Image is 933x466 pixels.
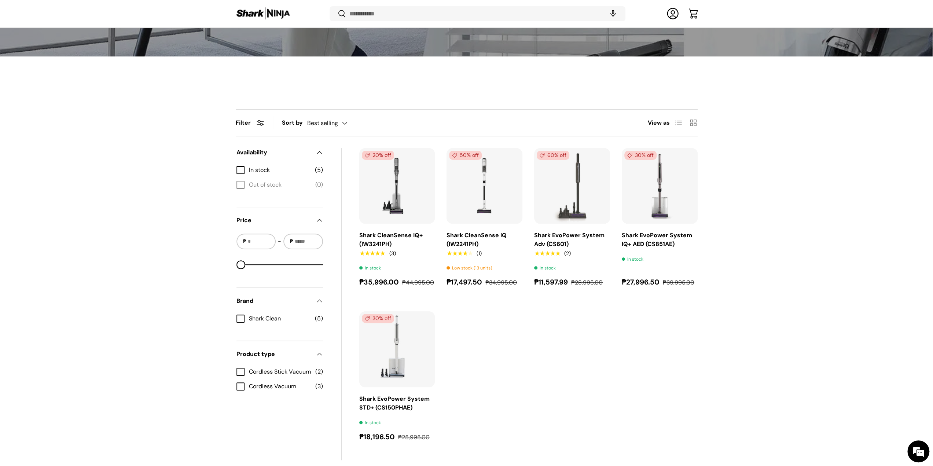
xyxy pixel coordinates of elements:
[120,4,138,21] div: Minimize live chat window
[236,207,323,234] summary: Price
[307,120,338,126] span: Best selling
[359,148,435,224] a: Shark CleanSense IQ+ (IW3241PH)
[449,151,482,160] span: 50% off
[648,118,670,127] span: View as
[315,382,323,391] span: (3)
[307,117,362,129] button: Best selling
[622,231,692,248] a: Shark EvoPower System IQ+ AED (CS851AE)
[315,166,323,175] span: (5)
[236,341,323,367] summary: Product type
[43,92,101,166] span: We're online!
[601,6,625,22] speech-search-button: Search by voice
[362,151,394,160] span: 20% off
[622,148,698,224] a: Shark EvoPower System IQ+ AED (CS851AE)
[278,237,281,246] span: -
[236,288,323,314] summary: Brand
[249,180,311,189] span: Out of stock
[359,311,435,387] a: Shark EvoPower System STD+ (CS150PHAE)
[236,139,323,166] summary: Availability
[447,231,507,248] a: Shark CleanSense IQ (IW2241PH)
[447,148,522,224] img: shark-kion-iw2241-full-view-shark-ninja-philippines
[362,314,394,323] span: 30% off
[359,395,430,411] a: Shark EvoPower System STD+ (CS150PHAE)
[236,148,311,157] span: Availability
[38,41,123,51] div: Chat with us now
[534,148,610,224] a: Shark EvoPower System Adv (CS601)
[236,216,311,225] span: Price
[315,367,323,376] span: (2)
[359,231,423,248] a: Shark CleanSense IQ+ (IW3241PH)
[249,166,311,175] span: In stock
[249,314,311,323] span: Shark Clean
[236,350,311,359] span: Product type
[315,180,323,189] span: (0)
[282,118,307,127] label: Sort by
[537,151,569,160] span: 60% off
[242,238,247,245] span: ₱
[236,119,264,126] button: Filter
[359,148,435,224] img: shark-cleansense-auto-empty-dock-iw3241ae-full-view-sharkninja-philippines
[447,148,522,224] a: Shark CleanSense IQ (IW2241PH)
[236,7,291,21] img: Shark Ninja Philippines
[249,367,311,376] span: Cordless Stick Vacuum
[236,119,251,126] span: Filter
[249,382,311,391] span: Cordless Vacuum
[289,238,294,245] span: ₱
[315,314,323,323] span: (5)
[236,297,311,305] span: Brand
[624,151,657,160] span: 30% off
[4,200,140,226] textarea: Type your message and hit 'Enter'
[534,231,605,248] a: Shark EvoPower System Adv (CS601)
